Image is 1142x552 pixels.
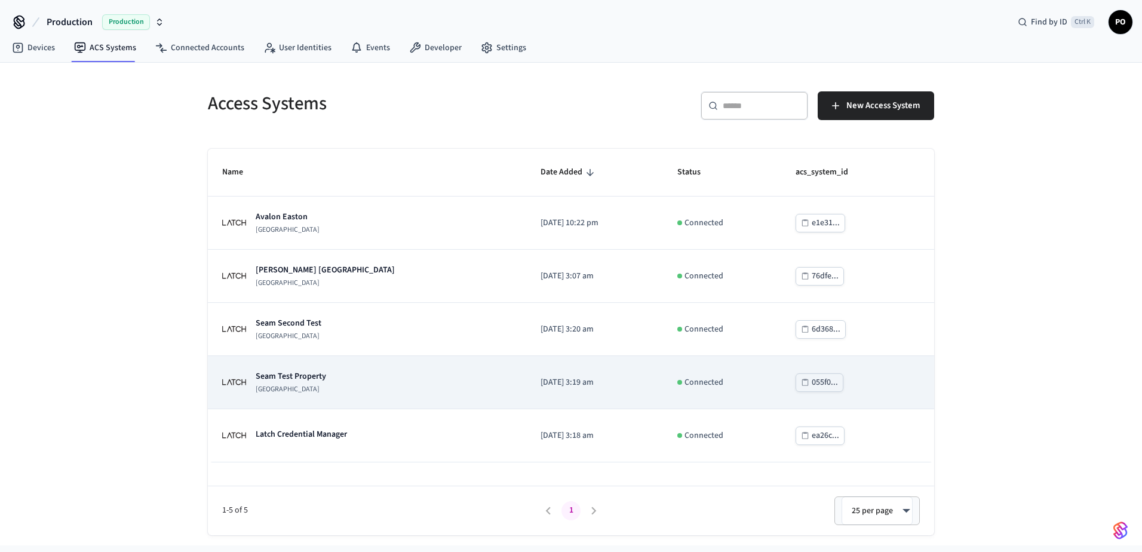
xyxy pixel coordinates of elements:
button: 76dfe... [796,267,844,286]
div: 25 per page [842,496,913,525]
button: PO [1109,10,1132,34]
a: User Identities [254,37,341,59]
a: ACS Systems [65,37,146,59]
span: Ctrl K [1071,16,1094,28]
a: Events [341,37,400,59]
button: page 1 [561,501,581,520]
p: [GEOGRAPHIC_DATA] [256,278,395,288]
p: Connected [684,376,723,389]
p: Connected [684,430,723,442]
a: Settings [471,37,536,59]
p: [GEOGRAPHIC_DATA] [256,332,321,341]
span: Name [222,163,259,182]
button: New Access System [818,91,934,120]
img: Latch Building Logo [222,370,246,394]
p: Latch Credential Manager [256,428,347,440]
img: Latch Building Logo [222,264,246,288]
span: Production [102,14,150,30]
div: 76dfe... [812,269,839,284]
span: acs_system_id [796,163,864,182]
p: [PERSON_NAME] [GEOGRAPHIC_DATA] [256,264,395,276]
a: Developer [400,37,471,59]
p: Avalon Easton [256,211,320,223]
p: [DATE] 3:20 am [541,323,649,336]
span: PO [1110,11,1131,33]
h5: Access Systems [208,91,564,116]
p: Seam Test Property [256,370,326,382]
p: [DATE] 3:07 am [541,270,649,283]
a: Devices [2,37,65,59]
div: 055f0... [812,375,838,390]
button: e1e31... [796,214,845,232]
div: 6d368... [812,322,840,337]
img: SeamLogoGradient.69752ec5.svg [1113,521,1128,540]
div: Find by IDCtrl K [1008,11,1104,33]
p: [DATE] 3:19 am [541,376,649,389]
nav: pagination navigation [537,501,605,520]
p: [GEOGRAPHIC_DATA] [256,385,326,394]
button: 055f0... [796,373,843,392]
table: sticky table [208,149,934,462]
div: ea26c... [812,428,839,443]
p: Connected [684,270,723,283]
span: Production [47,15,93,29]
a: Connected Accounts [146,37,254,59]
button: ea26c... [796,427,845,445]
img: Latch Building Logo [222,317,246,341]
img: Latch Building Logo [222,211,246,235]
p: Connected [684,323,723,336]
p: [DATE] 10:22 pm [541,217,649,229]
p: Seam Second Test [256,317,321,329]
span: 1-5 of 5 [222,504,537,517]
button: 6d368... [796,320,846,339]
span: Date Added [541,163,598,182]
div: e1e31... [812,216,840,231]
p: [DATE] 3:18 am [541,430,649,442]
span: Find by ID [1031,16,1067,28]
p: Connected [684,217,723,229]
span: Status [677,163,716,182]
img: Latch Building Logo [222,424,246,447]
span: New Access System [846,98,920,114]
p: [GEOGRAPHIC_DATA] [256,225,320,235]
